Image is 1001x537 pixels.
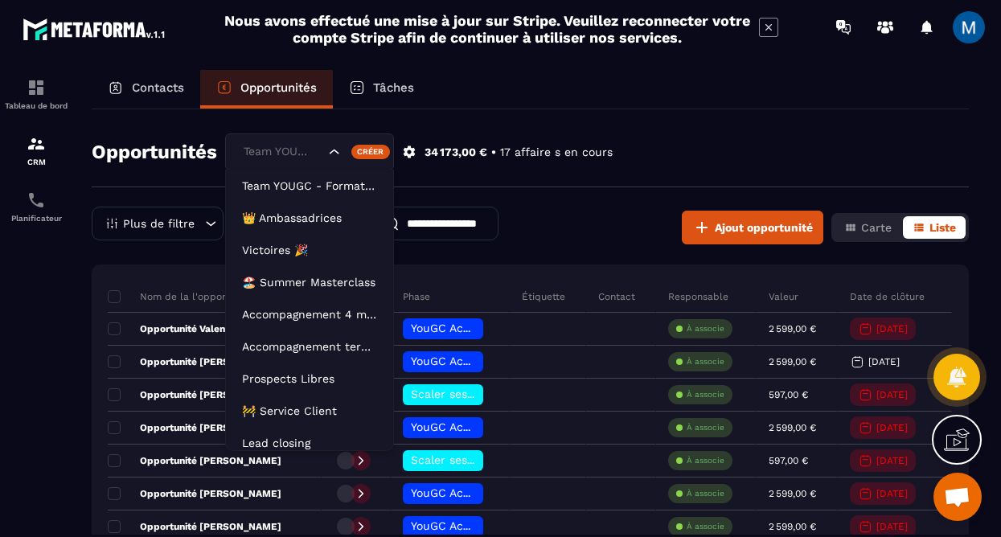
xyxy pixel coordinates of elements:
[4,214,68,223] p: Planificateur
[769,290,798,303] p: Valeur
[687,422,724,433] p: À associe
[224,12,751,46] h2: Nous avons effectué une mise à jour sur Stripe. Veuillez reconnecter votre compte Stripe afin de ...
[929,221,956,234] span: Liste
[200,70,333,109] a: Opportunités
[687,356,724,367] p: À associe
[108,520,281,533] p: Opportunité [PERSON_NAME]
[411,322,499,334] span: YouGC Academy
[598,290,635,303] p: Contact
[4,101,68,110] p: Tableau de bord
[108,487,281,500] p: Opportunité [PERSON_NAME]
[411,387,515,400] span: Scaler ses revenus
[92,70,200,109] a: Contacts
[687,323,724,334] p: À associe
[500,145,613,160] p: 17 affaire s en cours
[373,80,414,95] p: Tâches
[108,454,281,467] p: Opportunité [PERSON_NAME]
[108,355,281,368] p: Opportunité [PERSON_NAME]
[92,136,217,168] h2: Opportunités
[27,134,46,154] img: formation
[411,420,499,433] span: YouGC Academy
[876,389,908,400] p: [DATE]
[835,216,901,239] button: Carte
[225,133,394,170] div: Search for option
[4,158,68,166] p: CRM
[108,388,281,401] p: Opportunité [PERSON_NAME]
[411,355,499,367] span: YouGC Academy
[263,218,334,229] p: Tout le monde
[687,488,724,499] p: À associe
[333,70,430,109] a: Tâches
[769,389,808,400] p: 597,00 €
[4,178,68,235] a: schedulerschedulerPlanificateur
[4,122,68,178] a: formationformationCRM
[876,323,908,334] p: [DATE]
[4,66,68,122] a: formationformationTableau de bord
[411,453,515,466] span: Scaler ses revenus
[769,521,816,532] p: 2 599,00 €
[411,519,499,532] span: YouGC Academy
[351,145,391,159] div: Créer
[403,290,430,303] p: Phase
[715,219,813,236] span: Ajout opportunité
[903,216,966,239] button: Liste
[334,290,363,303] p: Statut
[868,356,900,367] p: [DATE]
[876,422,908,433] p: [DATE]
[769,356,816,367] p: 2 599,00 €
[27,78,46,97] img: formation
[108,290,253,303] p: Nom de la l'opportunité
[769,455,808,466] p: 597,00 €
[861,221,892,234] span: Carte
[27,191,46,210] img: scheduler
[769,422,816,433] p: 2 599,00 €
[132,80,184,95] p: Contacts
[123,218,195,229] p: Plus de filtre
[108,421,281,434] p: Opportunité [PERSON_NAME]
[769,488,816,499] p: 2 599,00 €
[687,521,724,532] p: À associe
[522,290,565,303] p: Étiquette
[876,455,908,466] p: [DATE]
[687,455,724,466] p: À associe
[876,521,908,532] p: [DATE]
[23,14,167,43] img: logo
[876,488,908,499] p: [DATE]
[425,145,487,160] p: 34 173,00 €
[411,486,499,499] span: YouGC Academy
[769,323,816,334] p: 2 599,00 €
[850,290,925,303] p: Date de clôture
[668,290,728,303] p: Responsable
[687,389,724,400] p: À associe
[682,211,823,244] button: Ajout opportunité
[491,145,496,160] p: •
[240,143,325,161] input: Search for option
[108,322,285,335] p: Opportunité Valentine De Senti
[240,80,317,95] p: Opportunités
[933,473,982,521] div: Ouvrir le chat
